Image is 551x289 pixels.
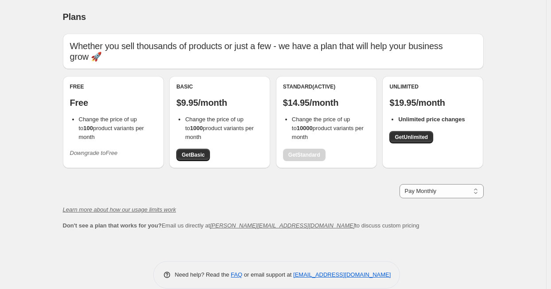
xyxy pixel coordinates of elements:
p: Whether you sell thousands of products or just a few - we have a plan that will help your busines... [70,41,477,62]
div: Basic [176,83,263,90]
div: Standard (Active) [283,83,370,90]
div: Unlimited [389,83,476,90]
span: Change the price of up to product variants per month [292,116,364,140]
b: 100 [83,125,93,131]
a: Learn more about how our usage limits work [63,206,176,213]
b: Don't see a plan that works for you? [63,222,162,229]
span: Get Unlimited [395,134,428,141]
b: Unlimited price changes [398,116,465,123]
p: Free [70,97,157,108]
p: $9.95/month [176,97,263,108]
p: $14.95/month [283,97,370,108]
button: Downgrade toFree [65,146,123,160]
a: GetBasic [176,149,210,161]
span: Plans [63,12,86,22]
b: 10000 [297,125,313,131]
a: [EMAIL_ADDRESS][DOMAIN_NAME] [293,271,391,278]
i: Downgrade to Free [70,150,118,156]
div: Free [70,83,157,90]
span: Change the price of up to product variants per month [79,116,144,140]
span: Change the price of up to product variants per month [185,116,254,140]
span: or email support at [242,271,293,278]
b: 1000 [190,125,203,131]
span: Email us directly at to discuss custom pricing [63,222,419,229]
span: Need help? Read the [175,271,231,278]
a: GetUnlimited [389,131,433,143]
a: [PERSON_NAME][EMAIL_ADDRESS][DOMAIN_NAME] [210,222,355,229]
a: FAQ [231,271,242,278]
span: Get Basic [182,151,205,158]
p: $19.95/month [389,97,476,108]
